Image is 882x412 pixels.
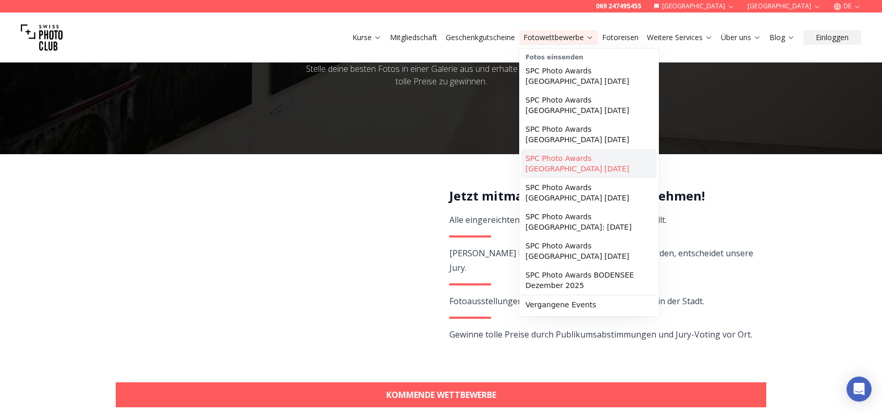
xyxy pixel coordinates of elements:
a: SPC Photo Awards [GEOGRAPHIC_DATA] [DATE] [521,61,657,91]
a: SPC Photo Awards [GEOGRAPHIC_DATA] [DATE] [521,178,657,207]
a: 069 247495455 [596,2,641,10]
a: Fotowettbewerbe [523,32,594,43]
span: Gewinne tolle Preise durch Publikumsabstimmungen und Jury-Voting vor Ort. [449,329,752,340]
button: Blog [765,30,799,45]
button: Einloggen [803,30,861,45]
span: Alle eingereichten Fotos werden gedruckt & ausgestellt. [449,214,667,226]
a: Über uns [721,32,761,43]
div: Fotos einsenden [521,51,657,61]
a: SPC Photo Awards [GEOGRAPHIC_DATA] [DATE] [521,120,657,149]
div: Stelle deine besten Fotos in einer Galerie aus und erhalte die Möglichkeit, tolle Preise zu gewin... [299,63,583,88]
button: Mitgliedschaft [386,30,442,45]
a: SPC Photo Awards [GEOGRAPHIC_DATA] [DATE] [521,91,657,120]
div: Open Intercom Messenger [847,377,872,402]
a: SPC Photo Awards [GEOGRAPHIC_DATA] [DATE] [521,149,657,178]
a: Mitgliedschaft [390,32,437,43]
a: Geschenkgutscheine [446,32,515,43]
button: Geschenkgutscheine [442,30,519,45]
button: Kurse [348,30,386,45]
a: Vergangene Events [521,295,657,314]
h2: Jetzt mitmachen - jeder darf teilnehmen! [449,188,754,204]
a: KOMMENDE WETTBEWERBE [116,382,766,407]
button: Über uns [717,30,765,45]
a: Weitere Services [647,32,713,43]
img: Swiss photo club [21,17,63,58]
a: Fotoreisen [602,32,639,43]
a: Blog [769,32,795,43]
span: [PERSON_NAME] Bilder großformatig ausgestellt werden, entscheidet unsere Jury. [449,247,753,273]
span: Fotoausstellungen in renommierten Galerien, mitten in der Stadt. [449,295,704,307]
a: SPC Photo Awards [GEOGRAPHIC_DATA] [DATE] [521,236,657,266]
button: Weitere Services [643,30,717,45]
a: SPC Photo Awards [GEOGRAPHIC_DATA]: [DATE] [521,207,657,236]
a: SPC Photo Awards BODENSEE Dezember 2025 [521,266,657,295]
button: Fotoreisen [598,30,643,45]
a: Kurse [352,32,382,43]
button: Fotowettbewerbe [519,30,598,45]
